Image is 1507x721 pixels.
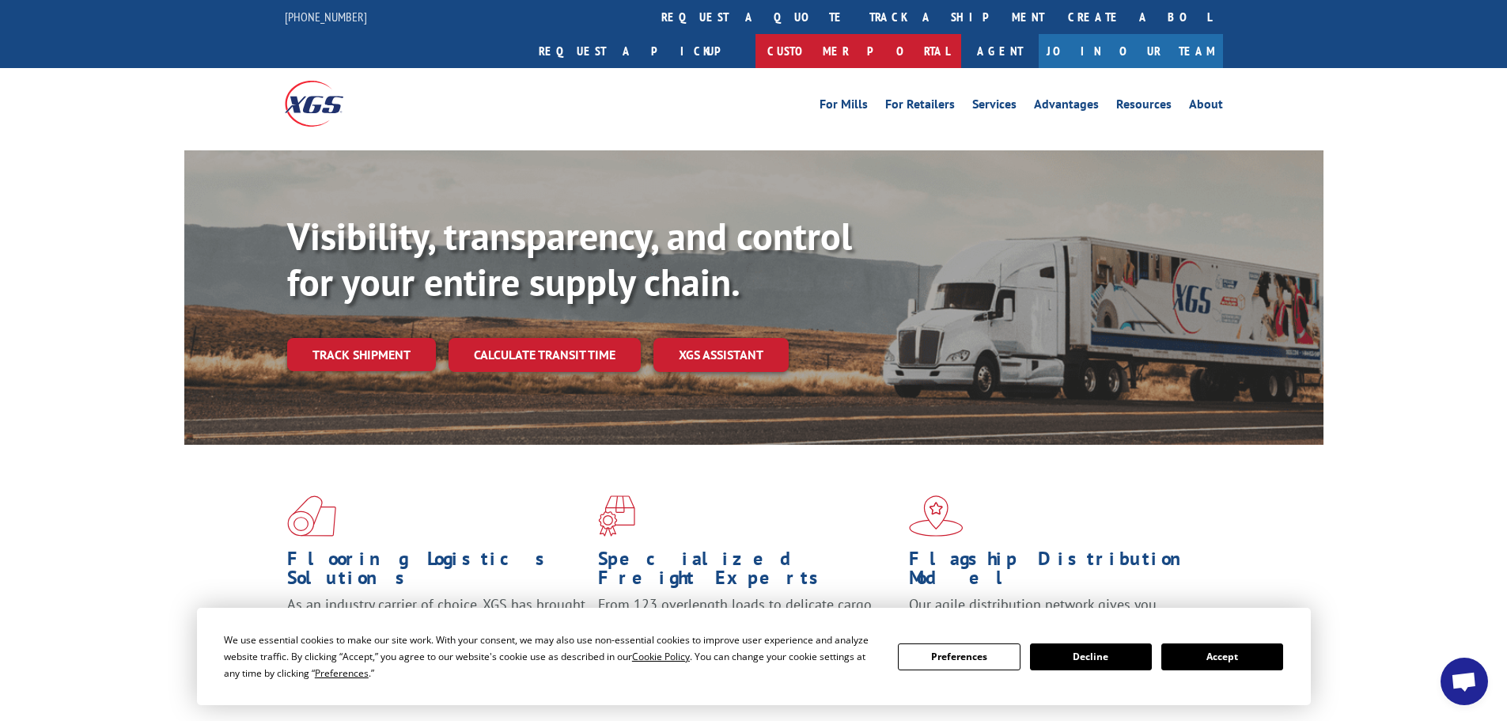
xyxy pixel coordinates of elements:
[909,595,1200,632] span: Our agile distribution network gives you nationwide inventory management on demand.
[820,98,868,116] a: For Mills
[287,211,852,306] b: Visibility, transparency, and control for your entire supply chain.
[287,549,586,595] h1: Flooring Logistics Solutions
[909,495,964,537] img: xgs-icon-flagship-distribution-model-red
[1039,34,1223,68] a: Join Our Team
[1034,98,1099,116] a: Advantages
[527,34,755,68] a: Request a pickup
[1030,643,1152,670] button: Decline
[972,98,1017,116] a: Services
[224,632,879,681] div: We use essential cookies to make our site work. With your consent, we may also use non-essential ...
[885,98,955,116] a: For Retailers
[1441,658,1488,705] div: Open chat
[632,650,690,663] span: Cookie Policy
[1161,643,1283,670] button: Accept
[898,643,1020,670] button: Preferences
[1116,98,1172,116] a: Resources
[285,9,367,25] a: [PHONE_NUMBER]
[909,549,1208,595] h1: Flagship Distribution Model
[653,338,789,372] a: XGS ASSISTANT
[598,495,635,537] img: xgs-icon-focused-on-flooring-red
[1189,98,1223,116] a: About
[755,34,961,68] a: Customer Portal
[315,666,369,680] span: Preferences
[287,338,436,371] a: Track shipment
[287,595,585,651] span: As an industry carrier of choice, XGS has brought innovation and dedication to flooring logistics...
[961,34,1039,68] a: Agent
[598,549,897,595] h1: Specialized Freight Experts
[449,338,641,372] a: Calculate transit time
[197,608,1311,705] div: Cookie Consent Prompt
[287,495,336,537] img: xgs-icon-total-supply-chain-intelligence-red
[598,595,897,666] p: From 123 overlength loads to delicate cargo, our experienced staff knows the best way to move you...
